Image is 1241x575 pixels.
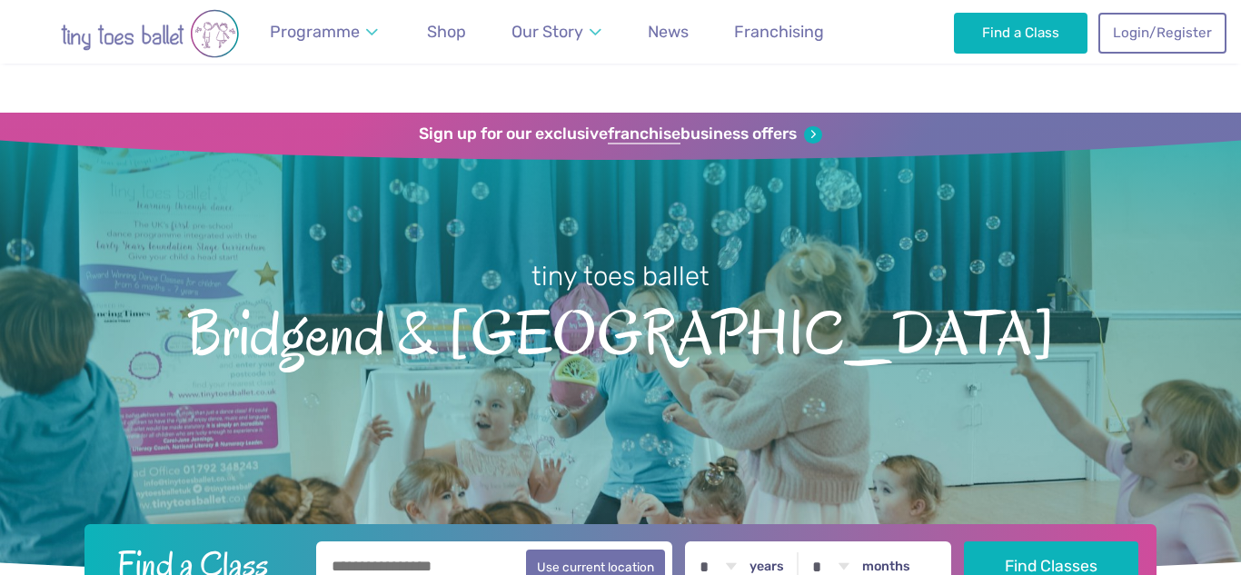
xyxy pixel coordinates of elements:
a: Franchising [726,12,832,53]
a: Shop [419,12,474,53]
label: months [862,559,910,575]
span: Shop [427,22,466,41]
span: Franchising [734,22,824,41]
span: Programme [270,22,360,41]
img: tiny toes ballet [23,9,277,58]
span: Our Story [511,22,583,41]
small: tiny toes ballet [531,261,710,292]
label: years [750,559,784,575]
a: Our Story [503,12,611,53]
a: Login/Register [1098,13,1226,53]
a: Sign up for our exclusivefranchisebusiness offers [419,124,821,144]
a: Programme [262,12,387,53]
span: Bridgend & [GEOGRAPHIC_DATA] [32,294,1209,368]
span: News [648,22,689,41]
a: News [640,12,697,53]
strong: franchise [608,124,680,144]
a: Find a Class [954,13,1087,53]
